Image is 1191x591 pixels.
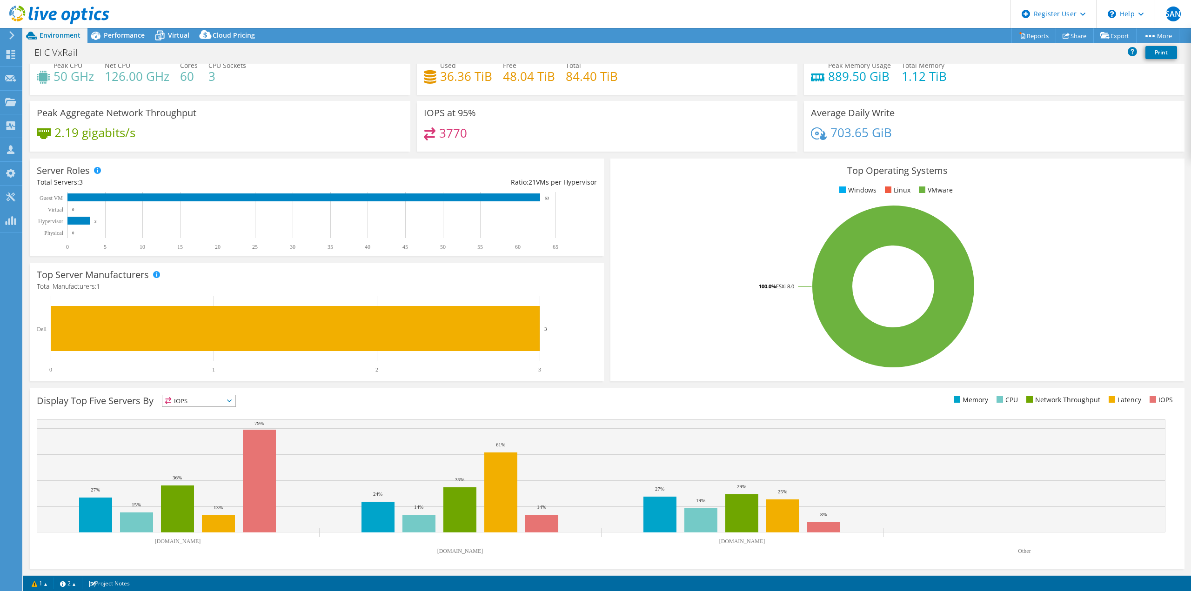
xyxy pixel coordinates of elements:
text: 50 [440,244,446,250]
text: Dell [37,326,47,332]
text: 13% [214,505,223,510]
a: 2 [54,578,82,589]
a: 1 [25,578,54,589]
h3: IOPS at 95% [424,108,476,118]
text: 14% [414,504,423,510]
h4: 50 GHz [54,71,94,81]
text: 1 [212,366,215,373]
text: 60 [515,244,521,250]
li: Latency [1106,395,1141,405]
li: Memory [951,395,988,405]
svg: \n [1108,10,1116,18]
li: VMware [917,185,953,195]
h1: EIIC VxRail [30,47,92,58]
text: 35% [455,477,464,482]
text: 25 [252,244,258,250]
h4: 3 [208,71,246,81]
a: Print [1145,46,1177,59]
text: 10 [140,244,145,250]
span: Net CPU [105,61,130,70]
h4: 2.19 gigabits/s [54,127,135,138]
text: 0 [66,244,69,250]
text: Other [1018,548,1030,554]
text: 0 [72,207,74,212]
text: 79% [254,420,264,426]
span: Peak CPU [54,61,82,70]
text: 24% [373,491,382,497]
span: Performance [104,31,145,40]
text: Hypervisor [38,218,63,225]
a: Project Notes [82,578,136,589]
text: 14% [537,504,546,510]
h4: Total Manufacturers: [37,281,597,292]
span: IOPS [162,395,235,406]
span: Peak Memory Usage [828,61,891,70]
text: 0 [72,231,74,235]
text: 35 [328,244,333,250]
text: 45 [402,244,408,250]
text: 30 [290,244,295,250]
text: 20 [215,244,221,250]
a: Reports [1011,28,1056,43]
text: 27% [91,487,100,492]
h4: 3770 [439,128,467,138]
h4: 36.36 TiB [440,71,492,81]
text: 3 [538,366,541,373]
span: Total [566,61,581,70]
h4: 84.40 TiB [566,71,618,81]
text: 63 [545,196,549,200]
a: Share [1056,28,1094,43]
text: [DOMAIN_NAME] [719,538,765,545]
text: 27% [655,486,664,491]
text: 61% [496,442,505,447]
span: Virtual [168,31,189,40]
text: 29% [737,484,746,489]
text: 3 [544,326,547,332]
span: SAN [1166,7,1181,21]
span: 1 [96,282,100,291]
span: Free [503,61,516,70]
tspan: 100.0% [759,283,776,290]
text: 36% [173,475,182,480]
text: Guest VM [40,195,63,201]
li: Windows [837,185,877,195]
span: CPU Sockets [208,61,246,70]
span: Used [440,61,456,70]
text: 3 [94,219,97,224]
li: CPU [994,395,1018,405]
text: 8% [820,511,827,517]
text: 25% [778,489,787,494]
text: 15% [132,502,141,507]
span: Environment [40,31,80,40]
text: [DOMAIN_NAME] [437,548,483,554]
h3: Peak Aggregate Network Throughput [37,108,196,118]
tspan: ESXi 8.0 [776,283,794,290]
h3: Average Daily Write [811,108,895,118]
h3: Server Roles [37,166,90,176]
li: IOPS [1147,395,1173,405]
span: 3 [79,178,83,186]
a: Export [1093,28,1137,43]
div: Total Servers: [37,177,317,187]
h4: 1.12 TiB [902,71,947,81]
text: 0 [49,366,52,373]
h4: 703.65 GiB [830,127,892,138]
text: 2 [375,366,378,373]
text: Physical [44,230,63,236]
span: Cloud Pricing [213,31,255,40]
h4: 48.04 TiB [503,71,555,81]
text: 19% [696,498,705,503]
h4: 60 [180,71,198,81]
li: Network Throughput [1024,395,1100,405]
h4: 126.00 GHz [105,71,169,81]
span: Cores [180,61,198,70]
div: Ratio: VMs per Hypervisor [317,177,597,187]
text: 15 [177,244,183,250]
a: More [1136,28,1179,43]
h4: 889.50 GiB [828,71,891,81]
text: 40 [365,244,370,250]
li: Linux [883,185,910,195]
span: Total Memory [902,61,944,70]
text: 65 [553,244,558,250]
text: [DOMAIN_NAME] [155,538,201,545]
